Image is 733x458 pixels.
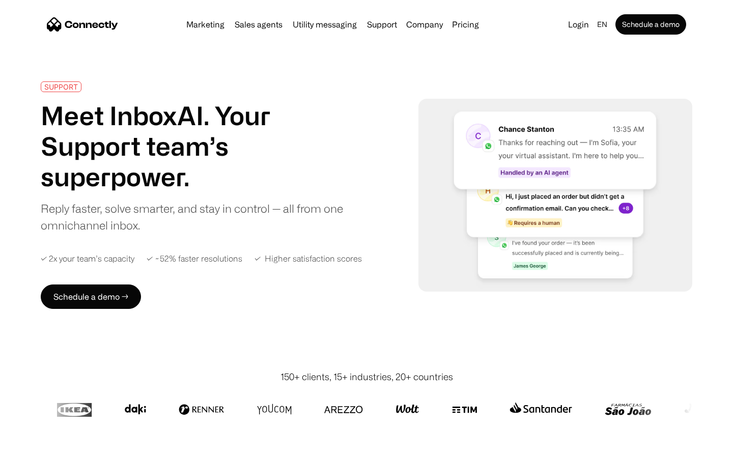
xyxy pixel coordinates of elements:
[448,20,483,28] a: Pricing
[41,100,350,192] h1: Meet InboxAI. Your Support team’s superpower.
[363,20,401,28] a: Support
[231,20,287,28] a: Sales agents
[564,17,593,32] a: Login
[289,20,361,28] a: Utility messaging
[44,83,78,91] div: SUPPORT
[10,439,61,454] aside: Language selected: English
[615,14,686,35] a: Schedule a demo
[41,200,350,234] div: Reply faster, solve smarter, and stay in control — all from one omnichannel inbox.
[41,254,134,264] div: ✓ 2x your team’s capacity
[280,370,453,384] div: 150+ clients, 15+ industries, 20+ countries
[597,17,607,32] div: en
[20,440,61,454] ul: Language list
[147,254,242,264] div: ✓ ~52% faster resolutions
[255,254,362,264] div: ✓ Higher satisfaction scores
[406,17,443,32] div: Company
[41,284,141,309] a: Schedule a demo →
[182,20,229,28] a: Marketing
